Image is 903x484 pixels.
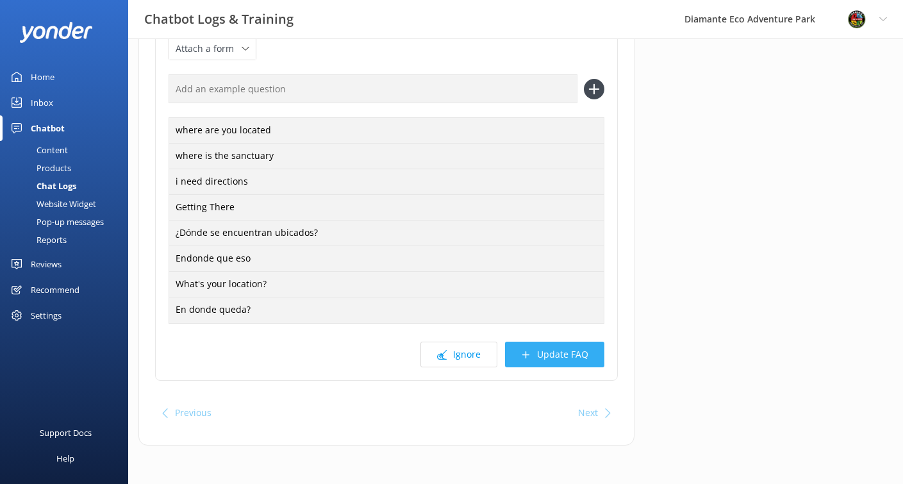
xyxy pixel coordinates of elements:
a: Products [8,159,128,177]
a: Reports [8,231,128,249]
div: Settings [31,303,62,328]
div: Reviews [31,251,62,277]
div: Products [8,159,71,177]
input: Add an example question [169,74,577,103]
div: Home [31,64,54,90]
a: Pop-up messages [8,213,128,231]
div: ¿Dónde se encuentran ubicados? [169,220,604,247]
div: Content [8,141,68,159]
div: Getting There [169,194,604,221]
div: where are you located [169,117,604,144]
img: 831-1756915225.png [847,10,866,29]
div: Support Docs [40,420,92,446]
div: Pop-up messages [8,213,104,231]
div: Website Widget [8,195,96,213]
a: Website Widget [8,195,128,213]
div: where is the sanctuary [169,143,604,170]
div: Inbox [31,90,53,115]
div: What's your location? [169,271,604,298]
h3: Chatbot Logs & Training [144,9,294,29]
div: Endonde que eso [169,246,604,272]
span: Attach a form [176,42,242,56]
img: yonder-white-logo.png [19,22,93,43]
a: Chat Logs [8,177,128,195]
div: i need directions [169,169,604,196]
div: Recommend [31,277,79,303]
a: Content [8,141,128,159]
button: Update FAQ [505,342,604,367]
button: Ignore [420,342,497,367]
div: Chatbot [31,115,65,141]
div: Reports [8,231,67,249]
div: En donde queda? [169,297,604,324]
div: Chat Logs [8,177,76,195]
div: Help [56,446,74,471]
